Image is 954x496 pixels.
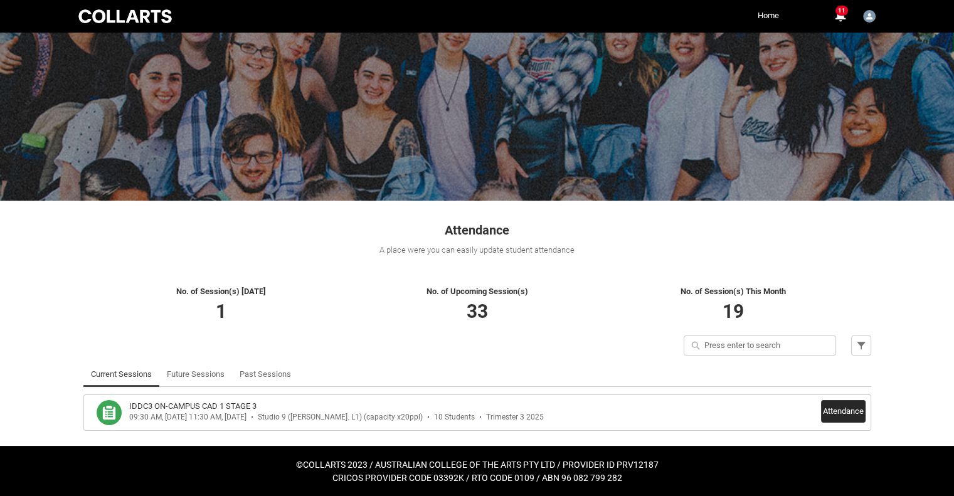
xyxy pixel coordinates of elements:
[723,300,744,322] span: 19
[681,287,786,296] span: No. of Session(s) This Month
[434,413,475,422] div: 10 Students
[851,335,871,356] button: Filter
[216,300,226,322] span: 1
[821,400,866,423] button: Attendance
[167,362,225,387] a: Future Sessions
[232,362,299,387] li: Past Sessions
[835,6,848,16] span: 11
[427,287,528,296] span: No. of Upcoming Session(s)
[159,362,232,387] li: Future Sessions
[860,5,879,25] button: User Profile Faculty.riyer
[240,362,291,387] a: Past Sessions
[832,9,847,24] button: 11
[684,335,836,356] input: Press enter to search
[467,300,488,322] span: 33
[445,223,509,238] span: Attendance
[863,10,876,23] img: Faculty.riyer
[91,362,152,387] a: Current Sessions
[129,400,257,413] h3: IDDC3 ON-CAMPUS CAD 1 STAGE 3
[83,244,871,256] div: A place were you can easily update student attendance
[755,6,782,25] a: Home
[83,362,159,387] li: Current Sessions
[176,287,266,296] span: No. of Session(s) [DATE]
[129,413,246,422] div: 09:30 AM, [DATE] 11:30 AM, [DATE]
[486,413,544,422] div: Trimester 3 2025
[258,413,423,422] div: Studio 9 ([PERSON_NAME]. L1) (capacity x20ppl)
